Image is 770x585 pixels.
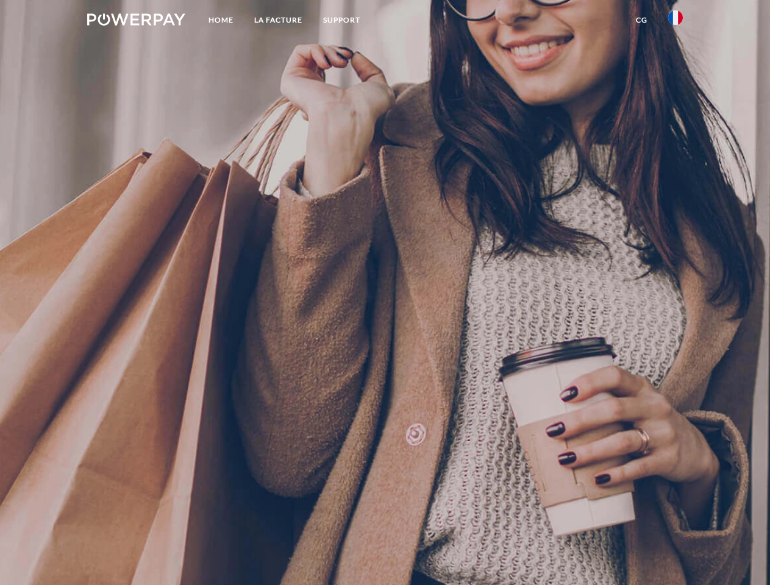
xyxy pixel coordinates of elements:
[668,10,683,25] img: fr
[198,9,244,31] a: Home
[87,13,185,26] img: logo-powerpay-white.svg
[313,9,371,31] a: Support
[244,9,313,31] a: LA FACTURE
[626,9,658,31] a: CG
